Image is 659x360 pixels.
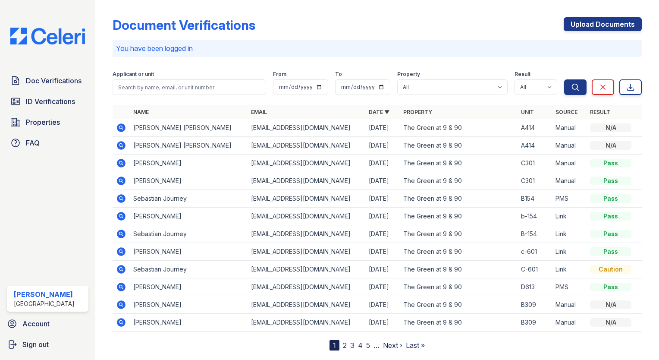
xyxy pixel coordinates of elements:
td: [PERSON_NAME] [PERSON_NAME] [130,137,248,155]
a: Result [590,109,610,115]
td: [EMAIL_ADDRESS][DOMAIN_NAME] [248,172,365,190]
td: [PERSON_NAME] [130,278,248,296]
td: B154 [518,190,552,208]
label: Applicant or unit [113,71,154,78]
div: Pass [590,194,631,203]
span: ID Verifications [26,96,75,107]
td: [DATE] [365,155,400,172]
span: FAQ [26,138,40,148]
div: [GEOGRAPHIC_DATA] [14,300,75,308]
div: N/A [590,300,631,309]
a: Name [133,109,149,115]
td: b-154 [518,208,552,225]
td: Manual [552,137,587,155]
td: [DATE] [365,137,400,155]
td: c-601 [518,243,552,261]
div: Pass [590,159,631,167]
td: [PERSON_NAME] [130,172,248,190]
a: ID Verifications [7,93,88,110]
td: The Green at 9 & 90 [400,190,518,208]
td: The Green at 9 & 90 [400,314,518,332]
a: Sign out [3,336,92,353]
p: You have been logged in [116,43,638,54]
span: Doc Verifications [26,76,82,86]
label: From [273,71,286,78]
td: B-154 [518,225,552,243]
td: B309 [518,314,552,332]
a: Date ▼ [369,109,389,115]
td: Sebastian Journey [130,190,248,208]
td: C301 [518,155,552,172]
div: Pass [590,212,631,221]
input: Search by name, email, or unit number [113,79,266,95]
div: Pass [590,283,631,291]
div: 1 [329,340,339,351]
a: 4 [358,341,363,350]
td: Link [552,208,587,225]
a: Source [555,109,577,115]
td: [PERSON_NAME] [130,296,248,314]
a: Property [403,109,432,115]
td: [EMAIL_ADDRESS][DOMAIN_NAME] [248,155,365,172]
td: The Green at 9 & 90 [400,119,518,137]
td: [DATE] [365,119,400,137]
td: [PERSON_NAME] [130,155,248,172]
td: [DATE] [365,208,400,225]
span: … [373,340,380,351]
td: [PERSON_NAME] [130,243,248,261]
td: [DATE] [365,278,400,296]
div: N/A [590,141,631,150]
div: Pass [590,247,631,256]
a: Next › [383,341,402,350]
td: [EMAIL_ADDRESS][DOMAIN_NAME] [248,314,365,332]
a: Properties [7,114,88,131]
span: Account [22,319,50,329]
a: 2 [343,341,347,350]
td: A414 [518,119,552,137]
td: The Green at 9 & 90 [400,172,518,190]
span: Sign out [22,339,49,350]
td: [DATE] [365,172,400,190]
div: Pass [590,177,631,185]
td: The Green at 9 & 90 [400,155,518,172]
td: [EMAIL_ADDRESS][DOMAIN_NAME] [248,278,365,296]
td: [DATE] [365,314,400,332]
td: [PERSON_NAME] [PERSON_NAME] [130,119,248,137]
a: Doc Verifications [7,72,88,89]
td: The Green at 9 & 90 [400,208,518,225]
a: Upload Documents [564,17,642,31]
td: Sebastian Journey [130,225,248,243]
td: PMS [552,278,587,296]
td: [EMAIL_ADDRESS][DOMAIN_NAME] [248,225,365,243]
td: Sebastian Journey [130,261,248,278]
td: [EMAIL_ADDRESS][DOMAIN_NAME] [248,208,365,225]
td: The Green at 9 & 90 [400,243,518,261]
td: The Green at 9 & 90 [400,225,518,243]
td: [EMAIL_ADDRESS][DOMAIN_NAME] [248,243,365,261]
div: Caution [590,265,631,274]
a: 5 [366,341,370,350]
td: [DATE] [365,225,400,243]
div: N/A [590,123,631,132]
td: [EMAIL_ADDRESS][DOMAIN_NAME] [248,261,365,278]
td: [DATE] [365,243,400,261]
td: [DATE] [365,190,400,208]
td: [EMAIL_ADDRESS][DOMAIN_NAME] [248,190,365,208]
img: CE_Logo_Blue-a8612792a0a2168367f1c8372b55b34899dd931a85d93a1a3d3e32e68fde9ad4.png [3,28,92,44]
span: Properties [26,117,60,127]
td: C-601 [518,261,552,278]
td: PMS [552,190,587,208]
td: [PERSON_NAME] [130,314,248,332]
td: Manual [552,172,587,190]
label: Property [397,71,420,78]
td: Manual [552,314,587,332]
td: B309 [518,296,552,314]
td: Link [552,261,587,278]
div: Pass [590,230,631,238]
td: The Green at 9 & 90 [400,278,518,296]
td: [EMAIL_ADDRESS][DOMAIN_NAME] [248,137,365,155]
td: Manual [552,296,587,314]
td: A414 [518,137,552,155]
div: Document Verifications [113,17,255,33]
td: Link [552,225,587,243]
